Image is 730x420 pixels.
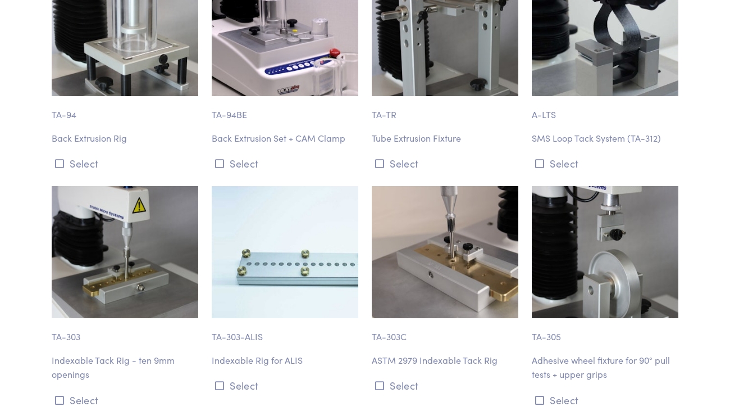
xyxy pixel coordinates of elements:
p: ASTM 2979 Indexable Tack Rig [372,353,518,368]
p: TA-303 [52,318,198,344]
p: TA-94BE [212,96,358,122]
img: 6351_ta-303c-fixture-ta-55-2_probe.jpg [372,186,518,318]
p: TA-TR [372,96,518,122]
p: TA-305 [532,318,678,344]
button: Select [52,391,198,409]
button: Select [532,154,678,173]
img: ta-303_indexable-tack-fixture.jpg [52,186,198,318]
img: adhesion-ta_303-indexable-rig-for-alis-3.jpg [212,186,358,318]
button: Select [212,154,358,173]
button: Select [372,154,518,173]
button: Select [372,376,518,395]
p: Back Extrusion Rig [52,131,198,146]
button: Select [212,376,358,395]
p: SMS Loop Tack System (TA-312) [532,131,678,146]
p: TA-303-ALIS [212,318,358,344]
p: Indexable Rig for ALIS [212,353,358,368]
p: TA-303C [372,318,518,344]
p: Adhesive wheel fixture for 90° pull tests + upper grips [532,353,678,382]
p: Indexable Tack Rig - ten 9mm openings [52,353,198,382]
p: TA-94 [52,96,198,122]
img: ta-305_90-degree-peel-wheel-fixture.jpg [532,186,678,318]
p: Back Extrusion Set + CAM Clamp [212,131,358,146]
p: A-LTS [532,96,678,122]
button: Select [52,154,198,173]
button: Select [532,391,678,409]
p: Tube Extrusion Fixture [372,131,518,146]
